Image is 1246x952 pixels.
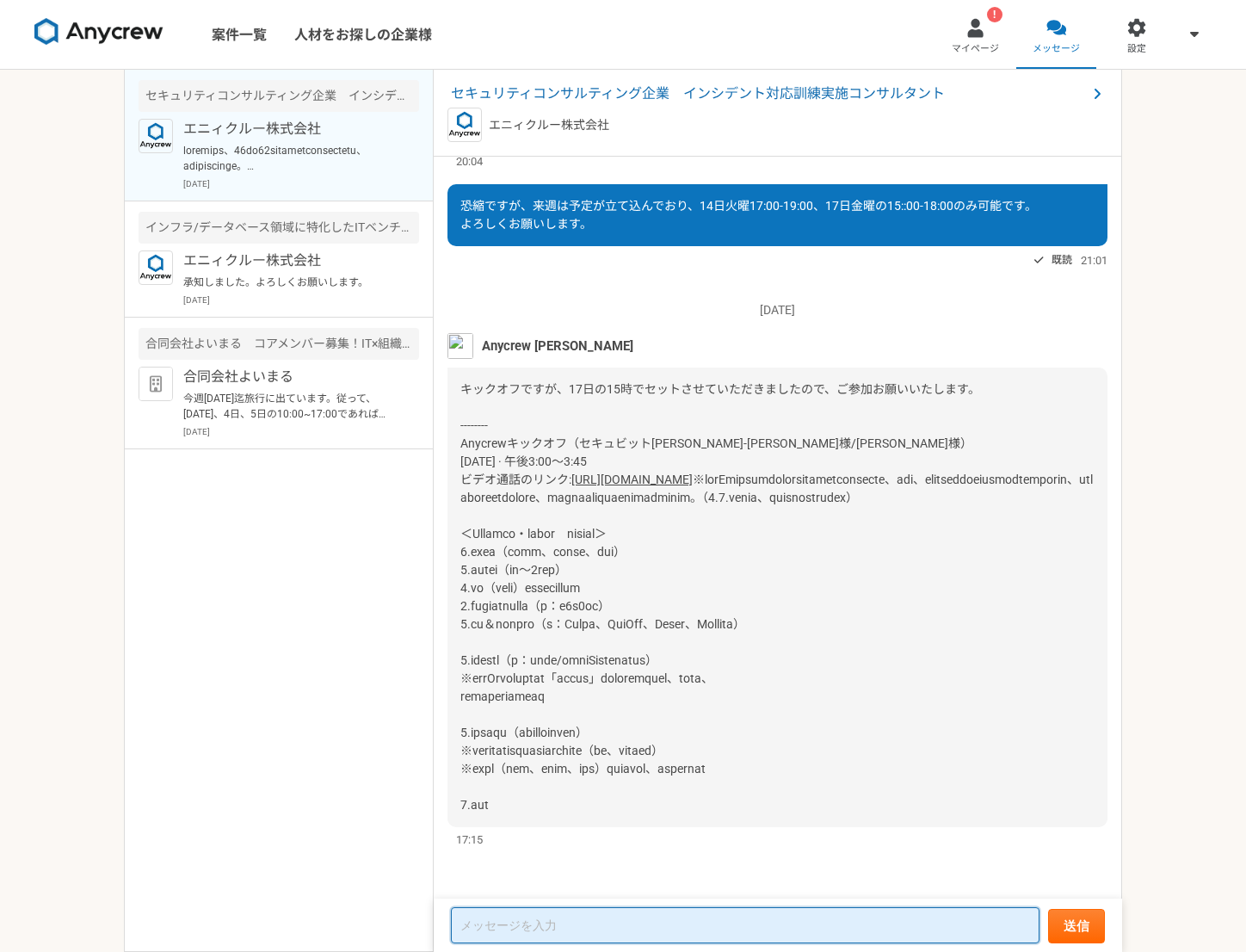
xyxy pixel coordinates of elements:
p: [DATE] [183,425,419,438]
p: [DATE] [447,301,1107,319]
p: エニィクルー株式会社 [183,119,396,139]
a: [URL][DOMAIN_NAME] [571,473,693,486]
span: 17:15 [456,831,483,848]
img: logo_text_blue_01.png [139,119,173,153]
p: 承知しました。よろしくお願いします。 [183,275,396,290]
img: logo_text_blue_01.png [139,250,173,285]
img: MHYT8150_2.jpg [447,333,473,359]
span: 設定 [1127,42,1146,56]
span: キックオフですが、17日の15時でセットさせていただきましたので、ご参加お願いいたします。 -------- Anycrewキックオフ（セキュビット[PERSON_NAME]-[PERSON_N... [460,382,980,486]
button: 送信 [1048,909,1105,943]
span: Anycrew [PERSON_NAME] [482,337,633,355]
p: loremips、46do62sitametconsectetu、adipiscinge。 -------- Seddoeiusmod（temporinc-utl/etd） 01m 05a (e... [183,143,396,174]
div: セキュリティコンサルティング企業 インシデント対応訓練実施コンサルタント [139,80,419,112]
span: ※lorEmipsumdolorsitametconsecte、adi、elitseddoeiusmodtemporin、utlaboreetdolore、magnaaliquaenimadmi... [460,473,1093,812]
span: マイページ [952,42,999,56]
span: 既読 [1052,250,1072,270]
p: [DATE] [183,294,419,306]
p: エニィクルー株式会社 [183,250,396,271]
div: 合同会社よいまる コアメンバー募集！IT×組織改善×PMO [139,328,419,360]
p: [DATE] [183,177,419,190]
p: 合同会社よいまる [183,367,396,387]
img: logo_text_blue_01.png [447,108,482,142]
span: 21:01 [1081,252,1107,269]
img: default_org_logo-42cde973f59100197ec2c8e796e4974ac8490bb5b08a0eb061ff975e4574aa76.png [139,367,173,401]
p: エニィクルー株式会社 [489,116,609,134]
div: インフラ/データベース領域に特化したITベンチャー PM/PMO [139,212,419,244]
span: セキュリティコンサルティング企業 インシデント対応訓練実施コンサルタント [451,83,1087,104]
span: 恐縮ですが、来週は予定が立て込んでおり、14日火曜17:00-19:00、17日金曜の15::00-18:00のみ可能です。 よろしくお願いします。 [460,199,1037,231]
span: メッセージ [1033,42,1080,56]
span: 20:04 [456,153,483,170]
div: ! [987,7,1002,22]
img: 8DqYSo04kwAAAAASUVORK5CYII= [34,18,163,46]
p: 今週[DATE]迄旅行に出ています。従って、[DATE]、4日、5日の10:00~17:00であれば、オンライン又は対面何でも大丈夫です。よろしくお願いします。 [183,391,396,422]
